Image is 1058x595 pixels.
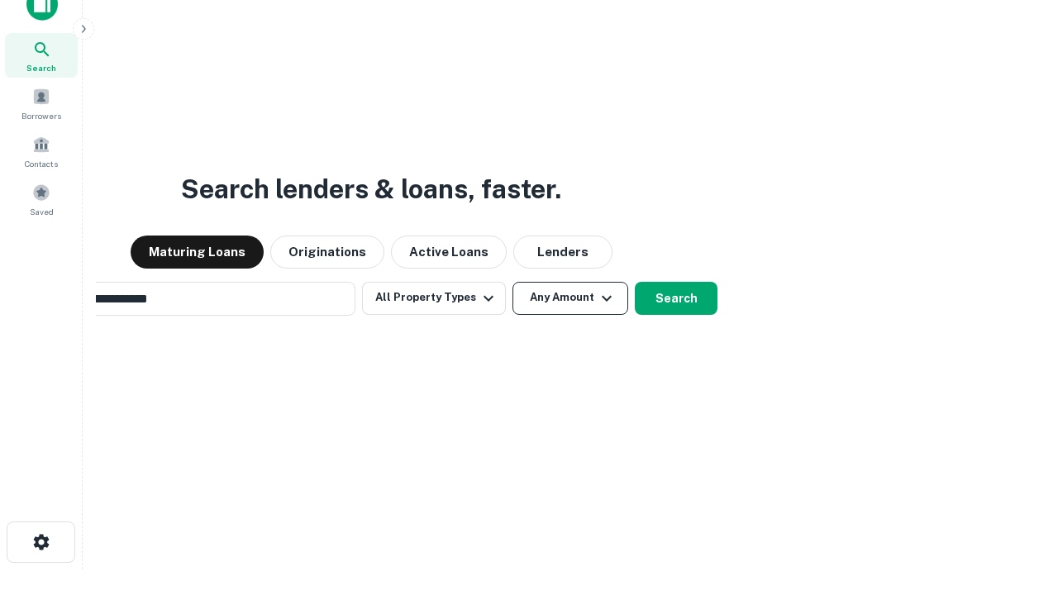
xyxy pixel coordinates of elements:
a: Saved [5,177,78,221]
iframe: Chat Widget [975,463,1058,542]
button: All Property Types [362,282,506,315]
button: Lenders [513,236,612,269]
button: Any Amount [512,282,628,315]
span: Contacts [25,157,58,170]
a: Borrowers [5,81,78,126]
a: Contacts [5,129,78,174]
a: Search [5,33,78,78]
button: Active Loans [391,236,507,269]
h3: Search lenders & loans, faster. [181,169,561,209]
button: Maturing Loans [131,236,264,269]
span: Search [26,61,56,74]
span: Saved [30,205,54,218]
button: Search [635,282,717,315]
button: Originations [270,236,384,269]
span: Borrowers [21,109,61,122]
